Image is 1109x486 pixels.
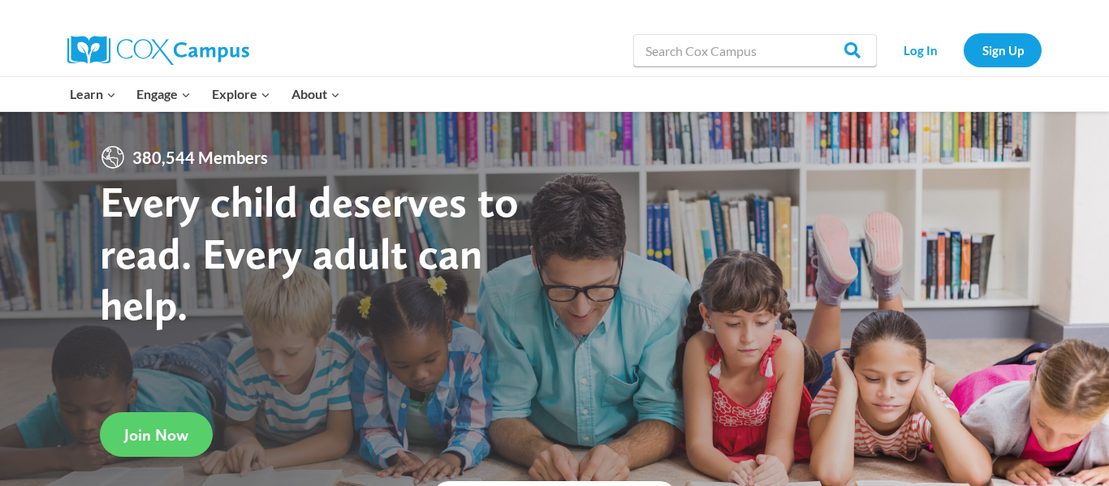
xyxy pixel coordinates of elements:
span: 380,544 Members [126,144,274,170]
span: Explore [212,84,270,105]
span: Learn [70,84,116,105]
nav: Primary Navigation [59,77,350,111]
a: Join Now [100,412,213,457]
a: Log In [885,33,956,67]
strong: Every child deserves to read. Every adult can help. [100,175,519,330]
img: Cox Campus [67,36,249,65]
span: About [291,84,340,105]
span: Join Now [124,425,188,445]
a: Sign Up [964,33,1042,67]
input: Search Cox Campus [633,34,877,67]
span: Engage [136,84,191,105]
nav: Secondary Navigation [885,33,1042,67]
